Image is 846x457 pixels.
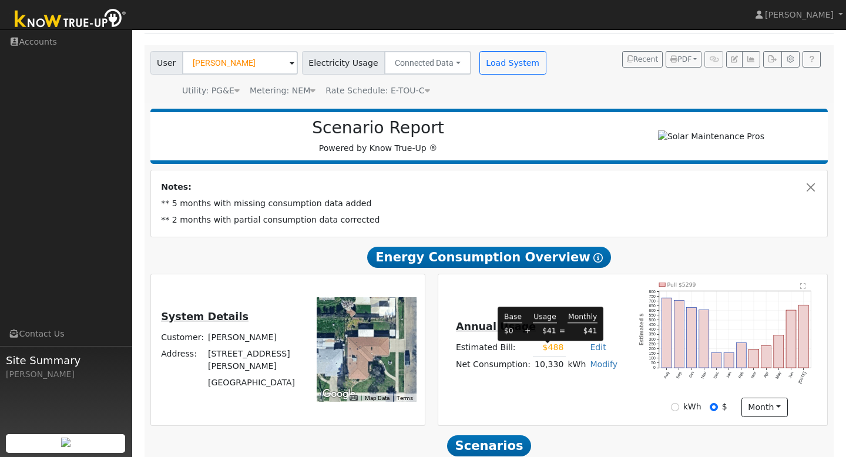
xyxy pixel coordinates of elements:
button: Load System [479,51,546,75]
td: Usage [533,311,556,323]
div: Metering: NEM [250,85,315,97]
rect: onclick="" [711,352,721,368]
button: month [741,398,788,418]
td: 10,330 [533,356,566,373]
text: Jan [726,371,732,378]
text: 650 [649,303,656,307]
strong: Notes: [161,182,192,191]
text:  [800,283,806,290]
text: 700 [649,298,656,303]
button: Settings [781,51,800,68]
rect: onclick="" [761,345,771,368]
text: 450 [649,322,656,327]
text: 250 [649,341,656,345]
text: 0 [653,365,656,369]
div: [PERSON_NAME] [6,368,126,381]
text: 150 [649,351,656,355]
td: Base [503,311,522,323]
text: Mar [750,371,757,379]
input: $ [710,403,718,411]
td: + [524,325,531,337]
rect: onclick="" [798,305,808,368]
img: retrieve [61,438,70,447]
text: Feb [738,371,744,379]
button: Recent [622,51,663,68]
text: May [775,371,783,380]
rect: onclick="" [786,310,796,368]
div: Utility: PG&E [182,85,240,97]
td: $0 [503,325,522,337]
button: Export Interval Data [763,51,781,68]
td: $41 [533,325,556,337]
rect: onclick="" [662,298,672,368]
button: Close [805,181,817,193]
span: Energy Consumption Overview [367,247,610,268]
td: Address: [159,345,206,374]
text: 50 [651,361,656,365]
button: Edit User [726,51,743,68]
button: Keyboard shortcuts [350,394,358,402]
rect: onclick="" [749,349,759,368]
img: Know True-Up [9,6,132,33]
text: 800 [649,289,656,293]
h2: Scenario Report [162,118,594,138]
td: kWh [566,356,588,373]
td: [STREET_ADDRESS][PERSON_NAME] [206,345,304,374]
span: Electricity Usage [302,51,385,75]
span: Scenarios [447,435,531,456]
td: = [559,325,566,337]
text: Estimated $ [639,313,644,345]
text: 550 [649,313,656,317]
text: 100 [649,356,656,360]
img: Google [320,387,358,402]
span: Site Summary [6,352,126,368]
text: Jun [788,371,794,378]
text: 750 [649,294,656,298]
td: [GEOGRAPHIC_DATA] [206,375,304,391]
td: Monthly [568,311,597,323]
rect: onclick="" [724,352,734,368]
button: Multi-Series Graph [742,51,760,68]
img: Solar Maintenance Pros [658,130,764,143]
rect: onclick="" [674,300,684,368]
text: Sep [675,371,682,379]
td: $488 [533,339,566,356]
a: Open this area in Google Maps (opens a new window) [320,387,358,402]
td: Customer: [159,329,206,345]
text: [DATE] [798,371,807,384]
input: Select a User [182,51,298,75]
rect: onclick="" [699,310,709,368]
td: [PERSON_NAME] [206,329,304,345]
a: Terms (opens in new tab) [397,395,413,401]
td: ** 5 months with missing consumption data added [159,196,820,212]
text: 200 [649,347,656,351]
rect: onclick="" [774,335,784,368]
td: Estimated Bill: [454,339,532,356]
text: 350 [649,332,656,336]
button: Connected Data [384,51,471,75]
a: Help Link [803,51,821,68]
input: kWh [671,403,679,411]
text: 600 [649,308,656,312]
text: Dec [713,371,720,379]
text: 500 [649,318,656,322]
div: Powered by Know True-Up ® [156,118,600,154]
text: Nov [700,371,707,379]
rect: onclick="" [736,342,746,368]
span: User [150,51,183,75]
text: Oct [688,371,694,378]
button: Map Data [365,394,390,402]
td: $41 [568,325,597,337]
i: Show Help [593,253,603,263]
span: Alias: HETOUC [325,86,429,95]
button: PDF [666,51,701,68]
rect: onclick="" [687,307,697,368]
td: ** 2 months with partial consumption data corrected [159,212,820,228]
text: Apr [763,371,770,379]
label: kWh [683,401,701,413]
text: Aug [663,371,670,379]
a: Edit [590,342,606,352]
text: Pull $5299 [667,281,696,287]
u: System Details [161,311,249,322]
span: PDF [670,55,691,63]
